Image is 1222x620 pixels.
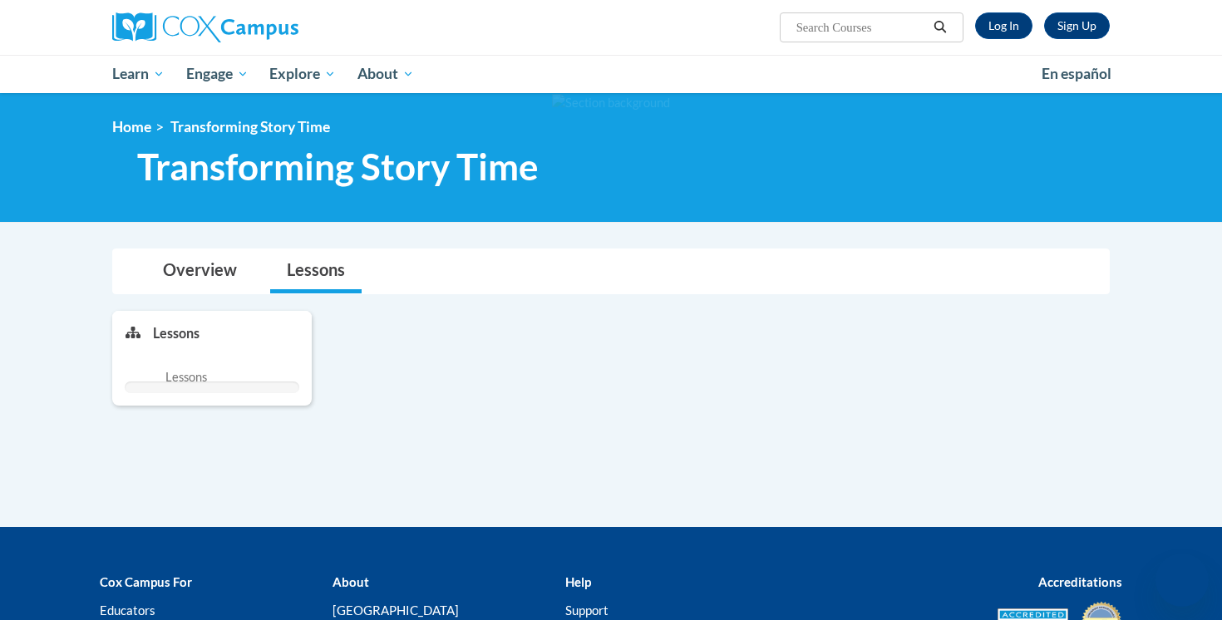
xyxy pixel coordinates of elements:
button: Search [928,17,953,37]
input: Search Courses [795,17,928,37]
a: En español [1031,57,1122,91]
a: Overview [146,249,254,293]
b: Help [565,574,591,589]
a: Log In [975,12,1032,39]
b: Accreditations [1038,574,1122,589]
div: Main menu [87,55,1135,93]
iframe: Button to launch messaging window [1155,554,1209,607]
img: Cox Campus [112,12,298,42]
span: Transforming Story Time [170,118,330,135]
a: Home [112,118,151,135]
span: Transforming Story Time [137,145,539,189]
b: About [333,574,369,589]
a: Explore [259,55,347,93]
a: Lessons [270,249,362,293]
span: Lessons [165,368,207,386]
span: En español [1042,65,1111,82]
a: Support [565,603,609,618]
span: Explore [269,64,336,84]
span: About [357,64,414,84]
a: Learn [101,55,175,93]
span: Learn [112,64,165,84]
p: Lessons [153,324,200,342]
b: Cox Campus For [100,574,192,589]
a: Engage [175,55,259,93]
img: Section background [552,94,670,112]
a: [GEOGRAPHIC_DATA] [333,603,459,618]
a: Register [1044,12,1110,39]
span: Engage [186,64,249,84]
a: Cox Campus [112,12,428,42]
a: Educators [100,603,155,618]
a: About [347,55,425,93]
